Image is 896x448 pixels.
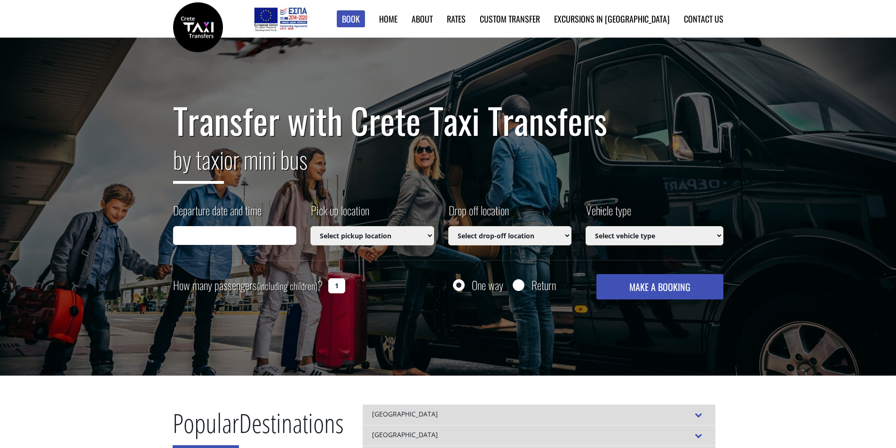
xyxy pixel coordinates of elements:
[173,2,223,52] img: Crete Taxi Transfers | Safe Taxi Transfer Services from to Heraklion Airport, Chania Airport, Ret...
[363,425,715,446] div: [GEOGRAPHIC_DATA]
[337,10,365,28] a: Book
[412,13,433,25] a: About
[447,13,466,25] a: Rates
[531,279,556,291] label: Return
[586,202,631,226] label: Vehicle type
[310,202,369,226] label: Pick up location
[363,404,715,425] div: [GEOGRAPHIC_DATA]
[173,101,723,140] h1: Transfer with Crete Taxi Transfers
[554,13,670,25] a: Excursions in [GEOGRAPHIC_DATA]
[173,21,223,31] a: Crete Taxi Transfers | Safe Taxi Transfer Services from to Heraklion Airport, Chania Airport, Ret...
[173,274,323,297] label: How many passengers ?
[480,13,540,25] a: Custom Transfer
[596,274,723,299] button: MAKE A BOOKING
[472,279,503,291] label: One way
[257,279,317,293] small: (including children)
[684,13,723,25] a: Contact us
[173,140,723,191] h2: or mini bus
[448,202,509,226] label: Drop off location
[173,405,239,448] span: Popular
[173,202,262,226] label: Departure date and time
[379,13,397,25] a: Home
[173,141,224,184] span: by taxi
[253,5,309,33] img: e-bannersEUERDF180X90.jpg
